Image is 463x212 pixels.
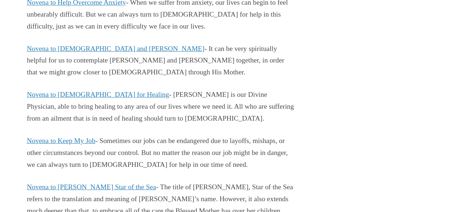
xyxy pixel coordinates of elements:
[27,89,296,125] p: - [PERSON_NAME] is our Divine Physician, able to bring healing to any area of our lives where we ...
[27,183,156,191] a: Novena to [PERSON_NAME] Star of the Sea
[27,43,296,79] p: - It can be very spiritually helpful for us to contemplate [PERSON_NAME] and [PERSON_NAME] togeth...
[27,135,296,171] p: - Sometimes our jobs can be endangered due to layoffs, mishaps, or other circumstances beyond our...
[27,91,169,98] a: Novena to [DEMOGRAPHIC_DATA] for Healing
[27,137,95,144] a: Novena to Keep My Job
[27,45,204,52] a: Novena to [DEMOGRAPHIC_DATA] and [PERSON_NAME]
